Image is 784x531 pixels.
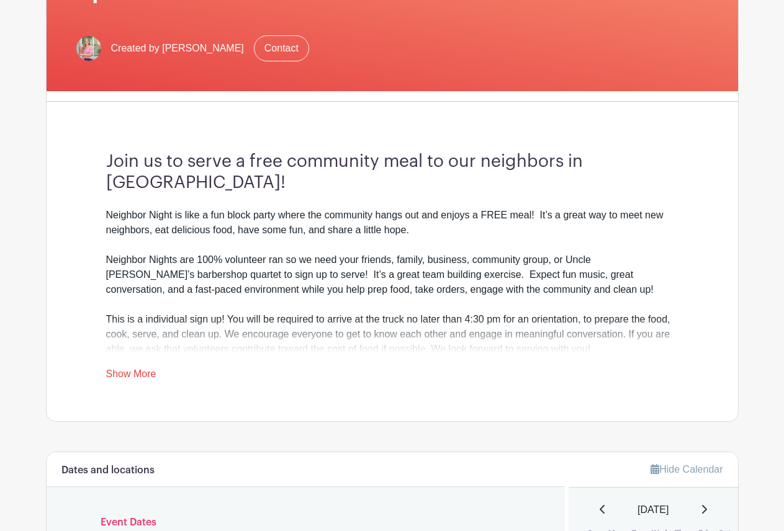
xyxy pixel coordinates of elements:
div: Neighbor Nights are 100% volunteer ran so we need your friends, family, business, community group... [106,238,678,357]
a: Hide Calendar [651,464,723,475]
span: [DATE] [638,502,669,517]
h3: Join us to serve a free community meal to our neighbors in [GEOGRAPHIC_DATA]! [106,151,678,193]
a: Contact [254,35,309,61]
h6: Event Dates [98,517,514,529]
span: Created by [PERSON_NAME] [111,41,244,56]
a: Show More [106,368,156,384]
img: 2x2%20headshot.png [76,36,101,61]
h6: Dates and locations [61,465,155,476]
div: Neighbor Night is like a fun block party where the community hangs out and enjoys a FREE meal! It... [106,208,678,238]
